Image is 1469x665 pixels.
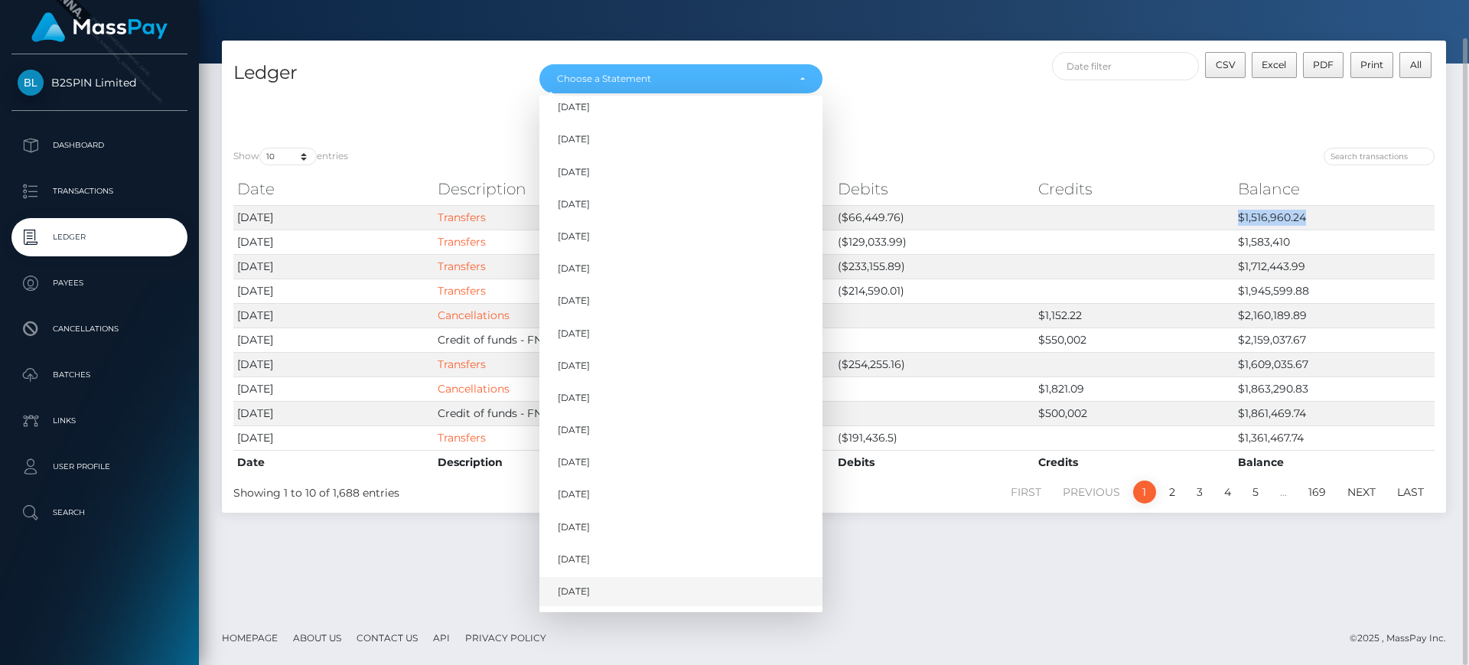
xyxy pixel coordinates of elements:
[233,60,516,86] h4: Ledger
[1161,481,1184,504] a: 2
[1034,303,1235,328] td: $1,152.22
[11,494,187,532] a: Search
[1234,328,1435,352] td: $2,159,037.67
[1234,279,1435,303] td: $1,945,599.88
[18,455,181,478] p: User Profile
[1313,59,1334,70] span: PDF
[1262,59,1286,70] span: Excel
[1034,328,1235,352] td: $550,002
[18,501,181,524] p: Search
[558,133,590,147] span: [DATE]
[558,455,590,469] span: [DATE]
[11,218,187,256] a: Ledger
[1216,59,1236,70] span: CSV
[1234,425,1435,450] td: $1,361,467.74
[1188,481,1211,504] a: 3
[233,425,434,450] td: [DATE]
[434,450,634,474] th: Description
[434,328,634,352] td: Credit of funds - FNBO
[834,450,1034,474] th: Debits
[558,165,590,179] span: [DATE]
[1034,377,1235,401] td: $1,821.09
[1234,254,1435,279] td: $1,712,443.99
[1205,52,1246,78] button: CSV
[11,76,187,90] span: B2SPIN Limited
[558,327,590,341] span: [DATE]
[438,431,486,445] a: Transfers
[1234,352,1435,377] td: $1,609,035.67
[1234,230,1435,254] td: $1,583,410
[18,409,181,432] p: Links
[438,259,486,273] a: Transfers
[1234,401,1435,425] td: $1,861,469.74
[834,174,1034,204] th: Debits
[11,448,187,486] a: User Profile
[438,235,486,249] a: Transfers
[11,126,187,165] a: Dashboard
[459,626,552,650] a: Privacy Policy
[558,230,590,243] span: [DATE]
[558,197,590,211] span: [DATE]
[350,626,424,650] a: Contact Us
[438,210,486,224] a: Transfers
[233,230,434,254] td: [DATE]
[216,626,284,650] a: Homepage
[1216,481,1239,504] a: 4
[438,357,486,371] a: Transfers
[434,401,634,425] td: Credit of funds - FNBO
[31,12,168,42] img: MassPay Logo
[233,328,434,352] td: [DATE]
[1360,59,1383,70] span: Print
[18,180,181,203] p: Transactions
[1034,450,1235,474] th: Credits
[1034,174,1235,204] th: Credits
[1244,481,1267,504] a: 5
[834,254,1034,279] td: ($233,155.89)
[1234,205,1435,230] td: $1,516,960.24
[222,96,1038,112] div: Split Transaction Fees
[539,64,822,93] button: Choose a Statement
[557,73,787,85] div: Choose a Statement
[18,226,181,249] p: Ledger
[558,423,590,437] span: [DATE]
[1252,52,1297,78] button: Excel
[11,310,187,348] a: Cancellations
[558,585,590,598] span: [DATE]
[233,377,434,401] td: [DATE]
[434,174,634,204] th: Description
[11,356,187,394] a: Batches
[834,230,1034,254] td: ($129,033.99)
[1339,481,1384,504] a: Next
[233,303,434,328] td: [DATE]
[233,401,434,425] td: [DATE]
[233,352,434,377] td: [DATE]
[233,174,434,204] th: Date
[1234,174,1435,204] th: Balance
[438,308,510,322] a: Cancellations
[558,359,590,373] span: [DATE]
[1350,52,1394,78] button: Print
[427,626,456,650] a: API
[1399,52,1432,78] button: All
[834,205,1034,230] td: ($66,449.76)
[1133,481,1156,504] a: 1
[1052,52,1200,80] input: Date filter
[558,488,590,502] span: [DATE]
[18,318,181,341] p: Cancellations
[11,264,187,302] a: Payees
[11,402,187,440] a: Links
[558,295,590,308] span: [DATE]
[1303,52,1344,78] button: PDF
[233,254,434,279] td: [DATE]
[438,382,510,396] a: Cancellations
[1324,148,1435,165] input: Search transactions
[18,363,181,386] p: Batches
[558,100,590,114] span: [DATE]
[558,262,590,275] span: [DATE]
[1234,450,1435,474] th: Balance
[1234,303,1435,328] td: $2,160,189.89
[1410,59,1422,70] span: All
[233,148,348,165] label: Show entries
[834,279,1034,303] td: ($214,590.01)
[438,284,486,298] a: Transfers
